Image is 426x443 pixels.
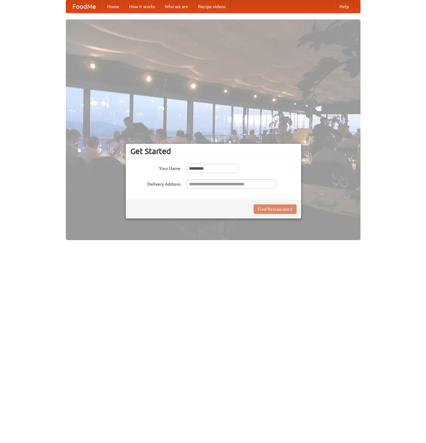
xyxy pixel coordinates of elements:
[160,0,193,13] a: Who we are
[130,179,181,187] label: Delivery Address
[254,204,297,214] button: Find Restaurants!
[102,0,124,13] a: Home
[66,0,102,13] a: FoodMe
[334,0,354,13] a: Help
[130,164,181,172] label: Your Name
[130,147,297,156] h3: Get Started
[124,0,160,13] a: How it works
[193,0,231,13] a: Recipe videos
